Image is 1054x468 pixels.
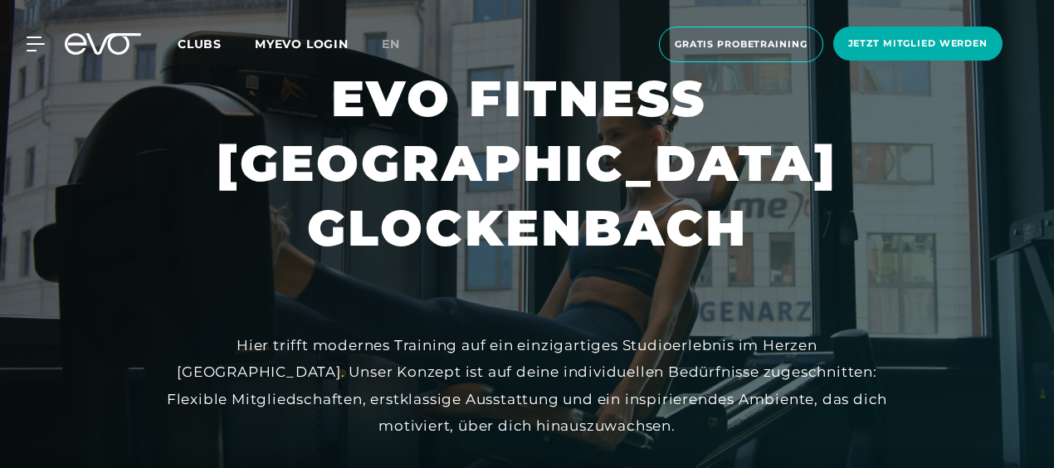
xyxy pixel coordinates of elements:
a: MYEVO LOGIN [255,37,349,51]
h1: EVO FITNESS [GEOGRAPHIC_DATA] GLOCKENBACH [13,66,1041,261]
a: Clubs [178,36,255,51]
span: Clubs [178,37,222,51]
span: Gratis Probetraining [675,37,808,51]
a: Jetzt Mitglied werden [828,27,1008,62]
span: en [382,37,400,51]
a: en [382,35,420,54]
a: Gratis Probetraining [654,27,828,62]
span: Jetzt Mitglied werden [848,37,988,51]
div: Hier trifft modernes Training auf ein einzigartiges Studioerlebnis im Herzen [GEOGRAPHIC_DATA]. U... [154,332,900,439]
